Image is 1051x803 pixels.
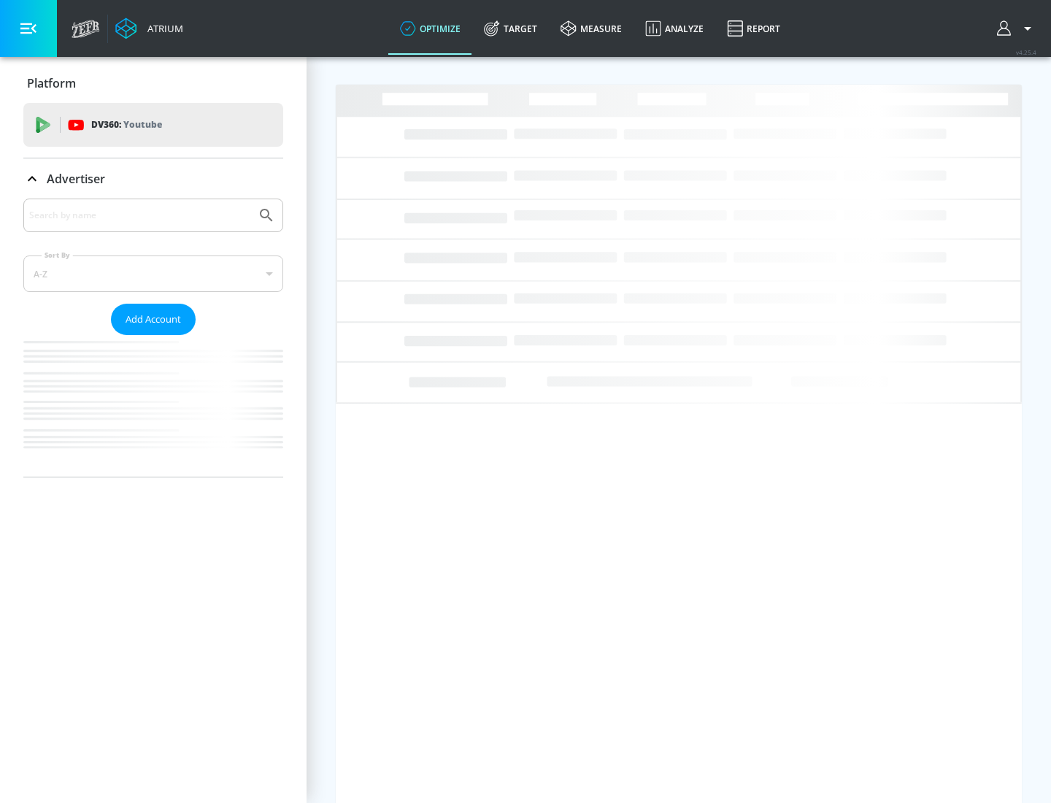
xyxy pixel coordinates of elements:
a: Report [715,2,792,55]
a: measure [549,2,634,55]
a: Atrium [115,18,183,39]
input: Search by name [29,206,250,225]
a: Target [472,2,549,55]
p: Advertiser [47,171,105,187]
div: A-Z [23,255,283,292]
nav: list of Advertiser [23,335,283,477]
label: Sort By [42,250,73,260]
p: Platform [27,75,76,91]
div: Advertiser [23,199,283,477]
p: Youtube [123,117,162,132]
div: Atrium [142,22,183,35]
div: Platform [23,63,283,104]
span: v 4.25.4 [1016,48,1036,56]
a: Analyze [634,2,715,55]
button: Add Account [111,304,196,335]
div: DV360: Youtube [23,103,283,147]
p: DV360: [91,117,162,133]
span: Add Account [126,311,181,328]
a: optimize [388,2,472,55]
div: Advertiser [23,158,283,199]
